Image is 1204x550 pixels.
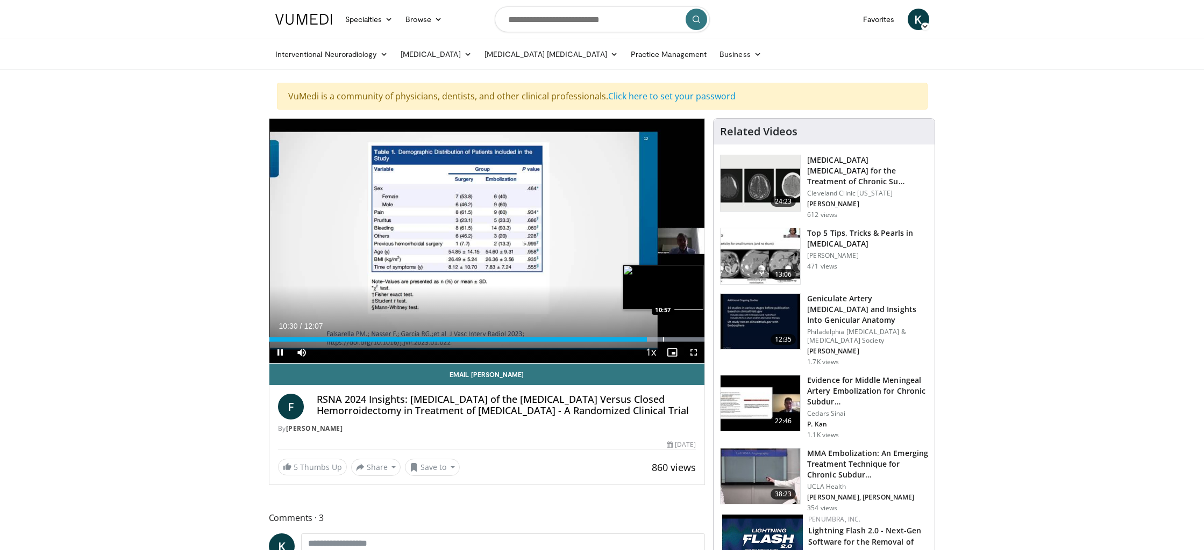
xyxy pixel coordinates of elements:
a: 24:23 [MEDICAL_DATA] [MEDICAL_DATA] for the Treatment of Chronic Su… Cleveland Clinic [US_STATE] ... [720,155,928,219]
video-js: Video Player [269,119,705,364]
span: 12:35 [771,334,796,345]
p: UCLA Health [807,482,928,491]
img: e176b5fd-2514-4f19-8c7e-b3d0060df837.150x105_q85_crop-smart_upscale.jpg [721,228,800,284]
a: [PERSON_NAME] [286,424,343,433]
h3: Geniculate Artery [MEDICAL_DATA] and Insights Into Genicular Anatomy [807,293,928,325]
a: Interventional Neuroradiology [269,44,394,65]
div: [DATE] [667,440,696,450]
input: Search topics, interventions [495,6,710,32]
a: 12:35 Geniculate Artery [MEDICAL_DATA] and Insights Into Genicular Anatomy Philadelphia [MEDICAL_... [720,293,928,366]
h3: Top 5 Tips, Tricks & Pearls in [MEDICAL_DATA] [807,228,928,249]
p: [PERSON_NAME] [807,200,928,208]
button: Save to [405,459,460,476]
a: Practice Management [624,44,713,65]
img: VuMedi Logo [275,14,332,25]
img: 13311615-811f-411b-abb9-798e807d72d4.150x105_q85_crop-smart_upscale.jpg [721,375,800,431]
button: Share [351,459,401,476]
p: 1.1K views [807,431,839,439]
h3: MMA Embolization: An Emerging Treatment Technique for Chronic Subdur… [807,448,928,480]
div: By [278,424,696,433]
button: Enable picture-in-picture mode [661,342,683,363]
span: 24:23 [771,196,796,207]
button: Pause [269,342,291,363]
a: Penumbra, Inc. [808,515,860,524]
span: 12:07 [304,322,323,330]
p: Cedars Sinai [807,409,928,418]
div: Progress Bar [269,337,705,342]
button: Fullscreen [683,342,704,363]
img: 6a8b347c-63cd-4f6a-bd59-8649ef1555dc.150x105_q85_crop-smart_upscale.jpg [721,448,800,504]
p: 471 views [807,262,837,271]
a: Favorites [857,9,901,30]
p: P. Kan [807,420,928,429]
button: Mute [291,342,312,363]
button: Playback Rate [640,342,661,363]
p: [PERSON_NAME], [PERSON_NAME] [807,493,928,502]
a: Browse [399,9,448,30]
a: Click here to set your password [608,90,736,102]
span: 5 [294,462,298,472]
span: 13:06 [771,269,796,280]
img: 14765255-5e53-4ea1-a55d-e7f6a9a54f47.150x105_q85_crop-smart_upscale.jpg [721,294,800,350]
div: VuMedi is a community of physicians, dentists, and other clinical professionals. [277,83,928,110]
p: [PERSON_NAME] [807,251,928,260]
a: Business [713,44,768,65]
p: 354 views [807,504,837,512]
a: 13:06 Top 5 Tips, Tricks & Pearls in [MEDICAL_DATA] [PERSON_NAME] 471 views [720,228,928,285]
h4: Related Videos [720,125,797,138]
img: 63821d75-5c38-4ca7-bb29-ce8e35b17261.150x105_q85_crop-smart_upscale.jpg [721,155,800,211]
a: K [908,9,929,30]
span: 10:30 [279,322,298,330]
a: [MEDICAL_DATA] [394,44,478,65]
p: 612 views [807,211,837,219]
a: Email [PERSON_NAME] [269,364,705,385]
span: 38:23 [771,489,796,500]
h3: Evidence for Middle Meningeal Artery Embolization for Chronic Subdur… [807,375,928,407]
p: 1.7K views [807,358,839,366]
p: [PERSON_NAME] [807,347,928,356]
p: Philadelphia [MEDICAL_DATA] & [MEDICAL_DATA] Society [807,328,928,345]
span: Comments 3 [269,511,706,525]
h4: RSNA 2024 Insights: [MEDICAL_DATA] of the [MEDICAL_DATA] Versus Closed Hemorroidectomy in Treatme... [317,394,696,417]
h3: [MEDICAL_DATA] [MEDICAL_DATA] for the Treatment of Chronic Su… [807,155,928,187]
a: [MEDICAL_DATA] [MEDICAL_DATA] [478,44,624,65]
a: 22:46 Evidence for Middle Meningeal Artery Embolization for Chronic Subdur… Cedars Sinai P. Kan 1... [720,375,928,439]
span: 860 views [652,461,696,474]
p: Cleveland Clinic [US_STATE] [807,189,928,198]
a: F [278,394,304,419]
a: 5 Thumbs Up [278,459,347,475]
a: Specialties [339,9,400,30]
a: 38:23 MMA Embolization: An Emerging Treatment Technique for Chronic Subdur… UCLA Health [PERSON_N... [720,448,928,512]
img: image.jpeg [623,265,703,310]
span: / [300,322,302,330]
span: 22:46 [771,416,796,426]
